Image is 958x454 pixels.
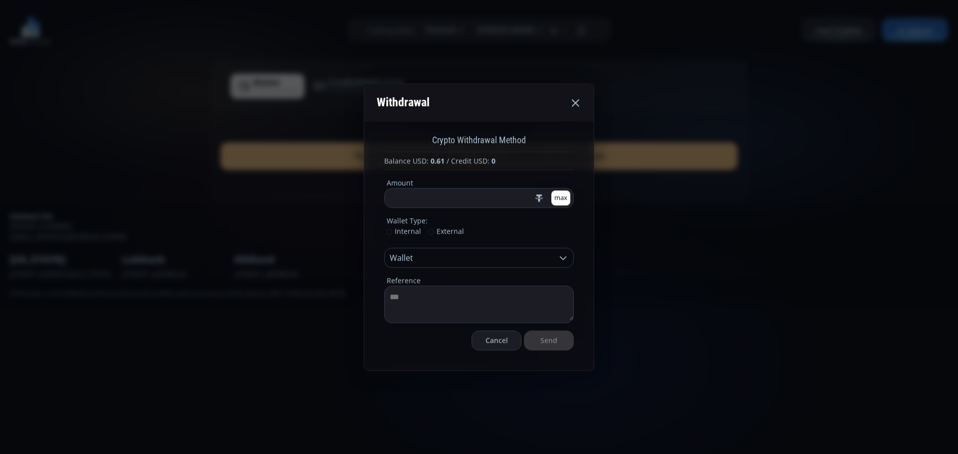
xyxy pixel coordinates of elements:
span: Internal [386,226,421,236]
div: Withdrawal [377,90,430,115]
button: max [551,190,570,205]
legend: Amount [387,177,413,188]
button: Cancel [472,330,521,350]
b: 0.61 [431,155,445,166]
legend: Wallet Type: [387,215,428,226]
div: Crypto Withdrawal Method [384,132,574,148]
b: 0 [491,155,495,166]
div: Balance USD: / Credit USD: [384,155,574,166]
legend: Reference [387,275,421,286]
span: External [428,226,464,236]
